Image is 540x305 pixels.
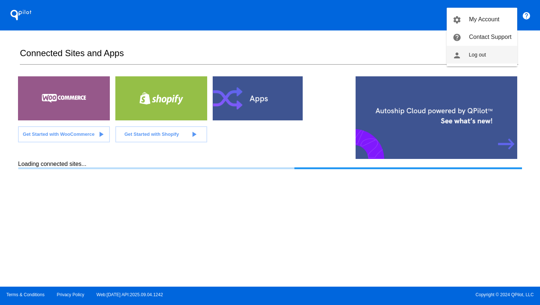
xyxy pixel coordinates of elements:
span: My Account [469,16,500,22]
mat-icon: help [453,33,461,42]
span: Contact Support [469,34,512,40]
span: Log out [469,52,486,58]
mat-icon: settings [453,15,461,24]
mat-icon: person [453,51,461,60]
